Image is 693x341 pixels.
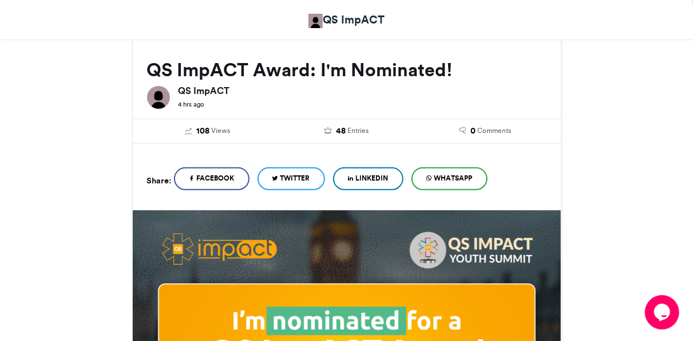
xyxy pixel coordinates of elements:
[179,86,547,95] h6: QS ImpACT
[147,173,172,188] h5: Share:
[308,14,323,28] img: QS ImpACT QS ImpACT
[425,125,547,138] a: 0 Comments
[471,125,476,138] span: 0
[356,173,389,183] span: LinkedIn
[336,125,346,138] span: 48
[179,100,204,108] small: 4 hrs ago
[196,125,209,138] span: 108
[347,126,369,136] span: Entries
[411,167,488,190] a: WhatsApp
[147,60,547,80] h2: QS ImpACT Award: I'm Nominated!
[147,125,269,138] a: 108 Views
[645,295,682,330] iframe: chat widget
[258,167,325,190] a: Twitter
[147,86,170,109] img: QS ImpACT
[434,173,473,183] span: WhatsApp
[333,167,403,190] a: LinkedIn
[478,126,512,136] span: Comments
[308,11,385,28] a: QS ImpACT
[286,125,407,138] a: 48 Entries
[211,126,230,136] span: Views
[197,173,235,183] span: Facebook
[174,167,250,190] a: Facebook
[280,173,310,183] span: Twitter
